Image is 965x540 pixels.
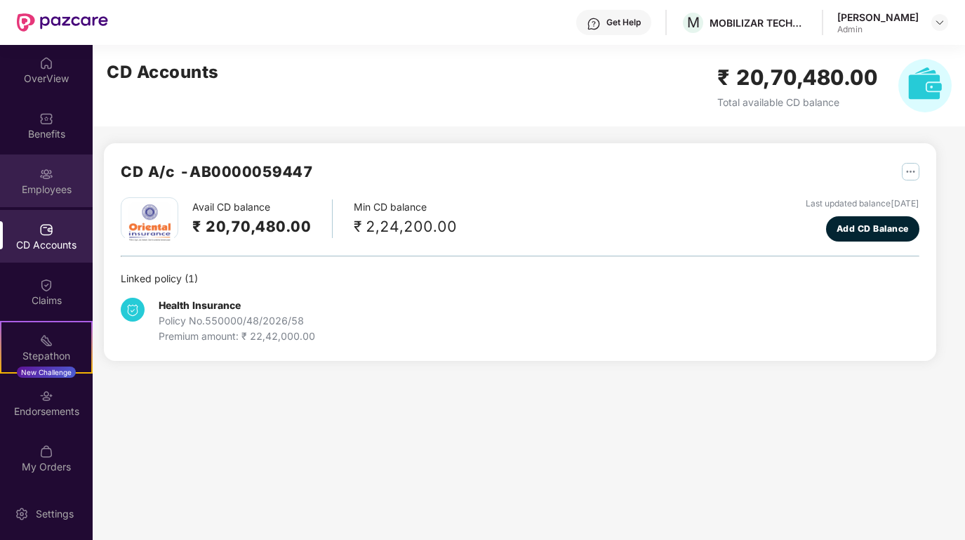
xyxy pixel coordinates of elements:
[837,222,909,235] span: Add CD Balance
[159,313,315,329] div: Policy No. 550000/48/2026/58
[898,59,952,112] img: svg+xml;base64,PHN2ZyB4bWxucz0iaHR0cDovL3d3dy53My5vcmcvMjAwMC9zdmciIHhtbG5zOnhsaW5rPSJodHRwOi8vd3...
[39,167,53,181] img: svg+xml;base64,PHN2ZyBpZD0iRW1wbG95ZWVzIiB4bWxucz0iaHR0cDovL3d3dy53My5vcmcvMjAwMC9zdmciIHdpZHRoPS...
[159,299,241,311] b: Health Insurance
[587,17,601,31] img: svg+xml;base64,PHN2ZyBpZD0iSGVscC0zMngzMiIgeG1sbnM9Imh0dHA6Ly93d3cudzMub3JnLzIwMDAvc3ZnIiB3aWR0aD...
[39,278,53,292] img: svg+xml;base64,PHN2ZyBpZD0iQ2xhaW0iIHhtbG5zPSJodHRwOi8vd3d3LnczLm9yZy8yMDAwL3N2ZyIgd2lkdGg9IjIwIi...
[121,160,313,183] h2: CD A/c - AB0000059447
[39,56,53,70] img: svg+xml;base64,PHN2ZyBpZD0iSG9tZSIgeG1sbnM9Imh0dHA6Ly93d3cudzMub3JnLzIwMDAvc3ZnIiB3aWR0aD0iMjAiIG...
[39,444,53,459] img: svg+xml;base64,PHN2ZyBpZD0iTXlfT3JkZXJzIiBkYXRhLW5hbWU9Ik15IE9yZGVycyIgeG1sbnM9Imh0dHA6Ly93d3cudz...
[902,163,919,180] img: svg+xml;base64,PHN2ZyB4bWxucz0iaHR0cDovL3d3dy53My5vcmcvMjAwMC9zdmciIHdpZHRoPSIyNSIgaGVpZ2h0PSIyNS...
[17,13,108,32] img: New Pazcare Logo
[934,17,945,28] img: svg+xml;base64,PHN2ZyBpZD0iRHJvcGRvd24tMzJ4MzIiIHhtbG5zPSJodHRwOi8vd3d3LnczLm9yZy8yMDAwL3N2ZyIgd2...
[39,223,53,237] img: svg+xml;base64,PHN2ZyBpZD0iQ0RfQWNjb3VudHMiIGRhdGEtbmFtZT0iQ0QgQWNjb3VudHMiIHhtbG5zPSJodHRwOi8vd3...
[806,197,919,211] div: Last updated balance [DATE]
[354,215,457,238] div: ₹ 2,24,200.00
[192,199,333,238] div: Avail CD balance
[717,96,839,108] span: Total available CD balance
[107,59,219,86] h2: CD Accounts
[710,16,808,29] div: MOBILIZAR TECHNOLOGIES PRIVATE LIMITED
[32,507,78,521] div: Settings
[17,367,76,378] div: New Challenge
[837,24,919,35] div: Admin
[39,389,53,403] img: svg+xml;base64,PHN2ZyBpZD0iRW5kb3JzZW1lbnRzIiB4bWxucz0iaHR0cDovL3d3dy53My5vcmcvMjAwMC9zdmciIHdpZH...
[125,198,174,247] img: oi.png
[192,215,311,238] h2: ₹ 20,70,480.00
[121,298,145,322] img: svg+xml;base64,PHN2ZyB4bWxucz0iaHR0cDovL3d3dy53My5vcmcvMjAwMC9zdmciIHdpZHRoPSIzNCIgaGVpZ2h0PSIzNC...
[15,507,29,521] img: svg+xml;base64,PHN2ZyBpZD0iU2V0dGluZy0yMHgyMCIgeG1sbnM9Imh0dHA6Ly93d3cudzMub3JnLzIwMDAvc3ZnIiB3aW...
[717,61,877,94] h2: ₹ 20,70,480.00
[837,11,919,24] div: [PERSON_NAME]
[354,199,457,238] div: Min CD balance
[606,17,641,28] div: Get Help
[121,271,919,287] div: Linked policy ( 1 )
[159,329,315,344] div: Premium amount: ₹ 22,42,000.00
[687,14,700,31] span: M
[39,112,53,126] img: svg+xml;base64,PHN2ZyBpZD0iQmVuZWZpdHMiIHhtbG5zPSJodHRwOi8vd3d3LnczLm9yZy8yMDAwL3N2ZyIgd2lkdGg9Ij...
[826,216,919,242] button: Add CD Balance
[39,334,53,348] img: svg+xml;base64,PHN2ZyB4bWxucz0iaHR0cDovL3d3dy53My5vcmcvMjAwMC9zdmciIHdpZHRoPSIyMSIgaGVpZ2h0PSIyMC...
[1,349,91,363] div: Stepathon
